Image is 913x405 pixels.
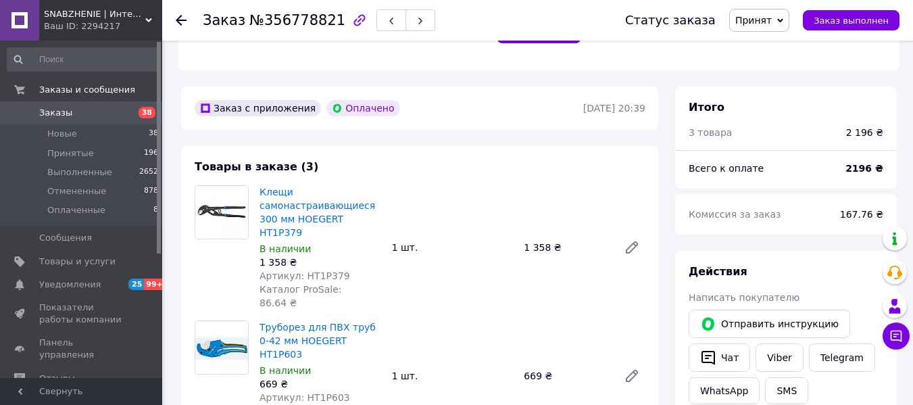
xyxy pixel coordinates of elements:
[39,279,101,291] span: Уведомления
[260,284,341,308] span: Каталог ProSale: 86.64 ₴
[47,147,94,160] span: Принятые
[387,366,519,385] div: 1 шт.
[139,107,155,118] span: 38
[756,343,803,372] a: Viber
[803,10,899,30] button: Заказ выполнен
[689,101,724,114] span: Итого
[814,16,889,26] span: Заказ выполнен
[39,373,75,385] span: Отзывы
[195,160,318,173] span: Товары в заказе (3)
[326,100,399,116] div: Оплачено
[203,12,245,28] span: Заказ
[840,209,883,220] span: 167.76 ₴
[44,8,145,20] span: SNABZHENIE | Интернет-магазин
[518,366,613,385] div: 669 ₴
[144,185,158,197] span: 878
[260,322,376,360] a: Труборез для ПВХ труб 0-42 мм HOEGERT HT1P603
[47,204,105,216] span: Оплаченные
[144,279,166,290] span: 99+
[846,126,883,139] div: 2 196 ₴
[149,128,158,140] span: 38
[260,392,350,403] span: Артикул: HT1P603
[387,238,519,257] div: 1 шт.
[195,321,248,374] img: Труборез для ПВХ труб 0-42 мм HOEGERT HT1P603
[689,343,750,372] button: Чат
[47,128,77,140] span: Новые
[765,377,808,404] button: SMS
[625,14,716,27] div: Статус заказа
[260,377,381,391] div: 669 ₴
[39,107,72,119] span: Заказы
[845,163,883,174] b: 2196 ₴
[735,15,772,26] span: Принят
[689,310,850,338] button: Отправить инструкцию
[689,265,747,278] span: Действия
[128,279,144,290] span: 25
[39,84,135,96] span: Заказы и сообщения
[618,234,645,261] a: Редактировать
[260,187,375,238] a: Клещи самонастраивающиеся 300 мм HOEGERT HT1P379
[689,209,781,220] span: Комиссия за заказ
[39,337,125,361] span: Панель управления
[689,292,799,303] span: Написать покупателю
[144,147,158,160] span: 196
[39,302,125,326] span: Показатели работы компании
[249,12,345,28] span: №356778821
[139,166,158,178] span: 2652
[260,365,311,376] span: В наличии
[809,343,875,372] a: Telegram
[260,270,350,281] span: Артикул: HT1P379
[39,256,116,268] span: Товары и услуги
[518,238,613,257] div: 1 358 ₴
[47,166,112,178] span: Выполненные
[195,100,321,116] div: Заказ с приложения
[260,256,381,269] div: 1 358 ₴
[689,377,760,404] a: WhatsApp
[883,323,910,350] button: Чат с покупателем
[7,47,159,72] input: Поиск
[47,185,106,197] span: Отмененные
[44,20,162,32] div: Ваш ID: 2294217
[618,362,645,389] a: Редактировать
[195,186,248,239] img: Клещи самонастраивающиеся 300 мм HOEGERT HT1P379
[39,232,92,244] span: Сообщения
[260,243,311,254] span: В наличии
[689,127,732,138] span: 3 товара
[153,204,158,216] span: 8
[176,14,187,27] div: Вернуться назад
[689,163,764,174] span: Всего к оплате
[583,103,645,114] time: [DATE] 20:39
